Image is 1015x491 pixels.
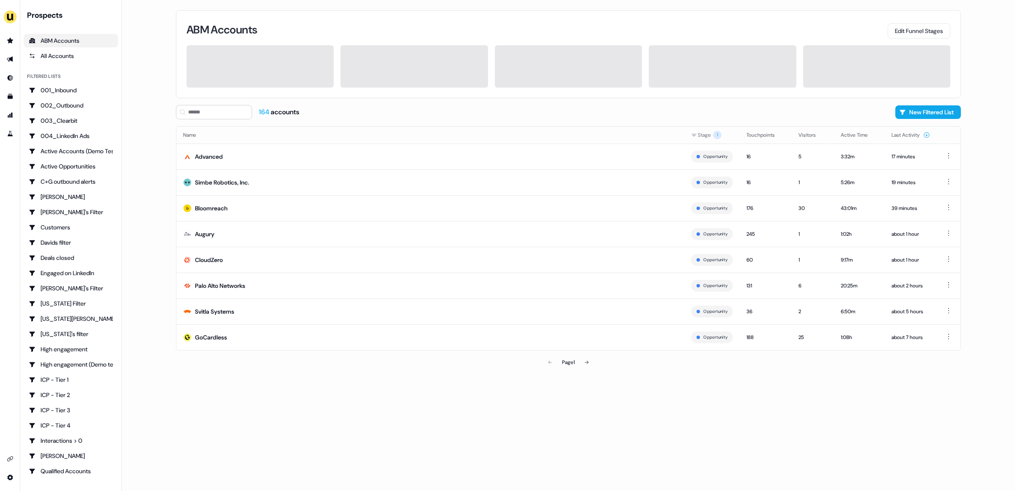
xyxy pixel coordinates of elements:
div: 9:17m [841,256,878,264]
a: Go to 004_LinkedIn Ads [24,129,118,143]
a: Go to ICP - Tier 3 [24,403,118,417]
div: High engagement (Demo testing) [29,360,113,369]
div: 131 [746,281,785,290]
a: Go to 001_Inbound [24,83,118,97]
div: 17 minutes [892,152,930,161]
a: Go to outbound experience [3,52,17,66]
div: 003_Clearbit [29,116,113,125]
a: Go to Deals closed [24,251,118,265]
div: about 2 hours [892,281,930,290]
div: Davids filter [29,238,113,247]
a: Go to C+G outbound alerts [24,175,118,188]
button: Opportunity [703,230,727,238]
button: Opportunity [703,179,727,186]
div: 19 minutes [892,178,930,187]
div: [US_STATE]'s filter [29,330,113,338]
a: Go to prospects [3,34,17,47]
a: Go to ICP - Tier 4 [24,419,118,432]
a: Go to High engagement (Demo testing) [24,358,118,371]
div: ICP - Tier 4 [29,421,113,430]
h3: ABM Accounts [187,24,257,35]
a: Go to Geneviève's Filter [24,281,118,295]
div: 6 [798,281,827,290]
div: 004_LinkedIn Ads [29,132,113,140]
div: Active Accounts (Demo Test) [29,147,113,155]
div: [PERSON_NAME] [29,193,113,201]
div: Qualified Accounts [29,467,113,475]
div: 6:50m [841,307,878,316]
button: Opportunity [703,282,727,290]
a: Go to experiments [3,127,17,141]
div: 3:32m [841,152,878,161]
button: New Filtered List [895,105,961,119]
a: All accounts [24,49,118,63]
div: Page 1 [562,358,575,367]
div: 5 [798,152,827,161]
button: Edit Funnel Stages [888,23,950,39]
a: ABM Accounts [24,34,118,47]
div: 16 [746,178,785,187]
div: [PERSON_NAME]'s Filter [29,208,113,216]
div: 1 [798,256,827,264]
a: Go to Interactions > 0 [24,434,118,447]
a: Go to Davids filter [24,236,118,249]
div: Augury [195,230,214,238]
div: Simbe Robotics, Inc. [195,178,249,187]
div: Bloomreach [195,204,228,212]
button: Opportunity [703,256,727,264]
div: 1:08h [841,333,878,342]
div: 25 [798,333,827,342]
div: ICP - Tier 2 [29,391,113,399]
button: Active Time [841,127,878,143]
div: High engagement [29,345,113,353]
a: Go to Inbound [3,71,17,85]
div: 1:02h [841,230,878,238]
div: 43:01m [841,204,878,212]
div: accounts [259,108,299,117]
div: about 1 hour [892,230,930,238]
a: Go to attribution [3,108,17,122]
div: GoCardless [195,333,227,342]
a: Go to Active Opportunities [24,160,118,173]
div: 002_Outbound [29,101,113,110]
div: Advanced [195,152,223,161]
div: Stage [691,131,733,139]
button: Opportunity [703,153,727,160]
div: 176 [746,204,785,212]
a: Go to templates [3,90,17,103]
div: [PERSON_NAME] [29,452,113,460]
th: Name [176,127,684,143]
a: Go to Georgia's filter [24,327,118,341]
div: 39 minutes [892,204,930,212]
div: 188 [746,333,785,342]
span: 164 [259,108,271,116]
a: Go to 002_Outbound [24,99,118,112]
a: Go to Customers [24,221,118,234]
div: 5:26m [841,178,878,187]
button: Touchpoints [746,127,785,143]
a: Go to Active Accounts (Demo Test) [24,144,118,158]
div: 36 [746,307,785,316]
div: 001_Inbound [29,86,113,94]
div: ICP - Tier 1 [29,375,113,384]
a: Go to Charlotte's Filter [24,205,118,219]
a: Go to JJ Deals [24,449,118,463]
a: Go to integrations [3,471,17,484]
a: Go to High engagement [24,342,118,356]
a: Go to ICP - Tier 2 [24,388,118,402]
div: 30 [798,204,827,212]
div: 1 [798,230,827,238]
div: Deals closed [29,254,113,262]
div: All Accounts [29,52,113,60]
div: C+G outbound alerts [29,177,113,186]
a: Go to Georgia Slack [24,312,118,325]
div: Active Opportunities [29,162,113,171]
a: Go to Charlotte Stone [24,190,118,204]
div: Svitla Systems [195,307,234,316]
div: 20:25m [841,281,878,290]
a: Go to ICP - Tier 1 [24,373,118,386]
div: CloudZero [195,256,223,264]
div: [PERSON_NAME]'s Filter [29,284,113,292]
a: Go to integrations [3,452,17,466]
a: Go to Georgia Filter [24,297,118,310]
